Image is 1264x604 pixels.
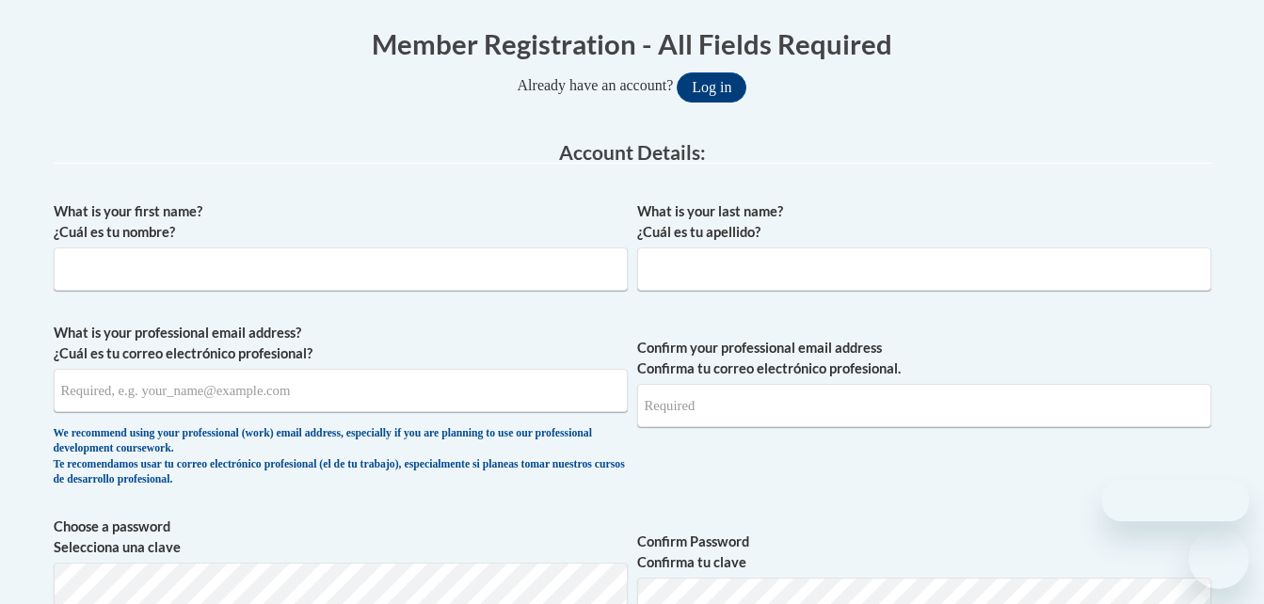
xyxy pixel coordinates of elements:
input: Metadata input [54,247,628,291]
iframe: Button to launch messaging window [1189,529,1249,589]
span: Account Details: [559,140,706,164]
span: Already have an account? [518,77,674,93]
label: What is your professional email address? ¿Cuál es tu correo electrónico profesional? [54,323,628,364]
label: Choose a password Selecciona una clave [54,517,628,558]
input: Metadata input [54,369,628,412]
div: We recommend using your professional (work) email address, especially if you are planning to use ... [54,426,628,488]
label: What is your first name? ¿Cuál es tu nombre? [54,201,628,243]
button: Log in [677,72,746,103]
label: Confirm Password Confirma tu clave [637,532,1211,573]
label: Confirm your professional email address Confirma tu correo electrónico profesional. [637,338,1211,379]
input: Required [637,384,1211,427]
input: Metadata input [637,247,1211,291]
h1: Member Registration - All Fields Required [54,24,1211,63]
iframe: Message from company [1102,480,1249,521]
label: What is your last name? ¿Cuál es tu apellido? [637,201,1211,243]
